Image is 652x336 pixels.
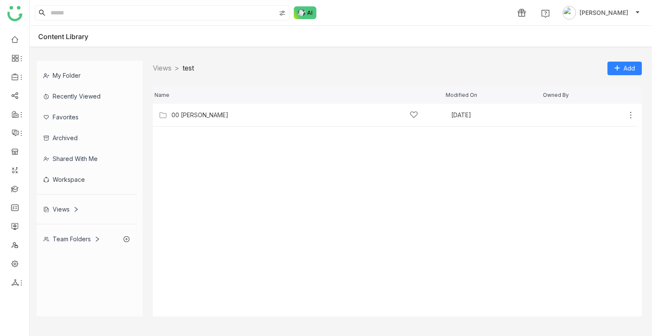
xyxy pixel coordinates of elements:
[543,92,569,98] span: Owned By
[43,235,100,243] div: Team Folders
[37,86,136,107] div: Recently Viewed
[561,6,642,20] button: [PERSON_NAME]
[607,62,642,75] button: Add
[38,32,101,41] div: Content Library
[37,65,136,86] div: My Folder
[451,112,539,118] div: [DATE]
[43,206,79,213] div: Views
[624,64,635,73] span: Add
[279,10,286,17] img: search-type.svg
[159,111,167,119] img: Folder
[37,127,136,148] div: Archived
[171,112,228,119] a: 00 [PERSON_NAME]
[155,92,169,98] span: Name
[294,6,317,19] img: ask-buddy-normal.svg
[37,148,136,169] div: Shared with me
[37,107,136,127] div: Favorites
[183,64,194,72] span: test
[446,92,477,98] span: Modified On
[562,6,576,20] img: avatar
[7,6,22,21] img: logo
[153,64,171,72] a: Views
[37,169,136,190] div: Workspace
[579,8,628,17] span: [PERSON_NAME]
[541,9,550,18] img: help.svg
[175,64,179,72] nz-breadcrumb-separator: >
